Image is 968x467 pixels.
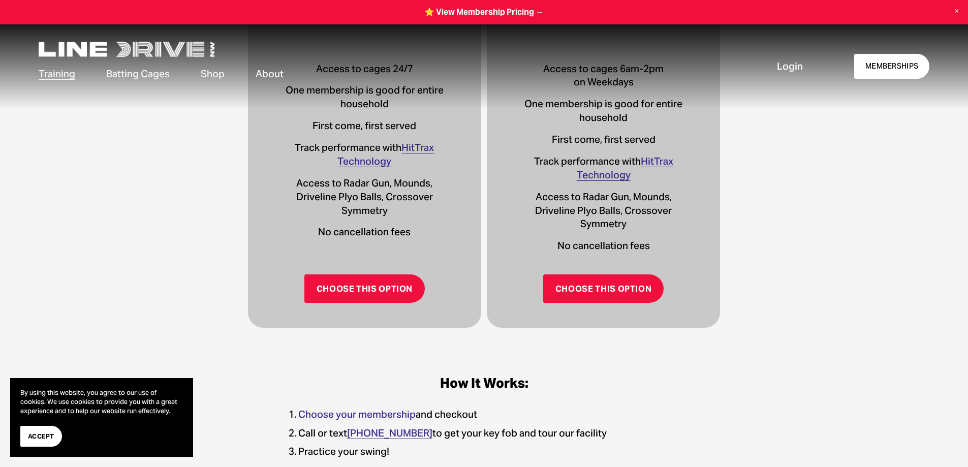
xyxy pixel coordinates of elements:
[298,408,416,420] a: Choose your membership
[28,431,54,441] span: Accept
[517,190,691,231] p: Access to Radar Gun, Mounds, Driveline Plyo Balls, Crossover Symmetry
[577,155,673,181] a: HitTrax Technology
[256,66,284,82] a: folder dropdown
[337,141,434,167] a: HitTrax Technology
[106,67,170,81] span: Batting Cages
[39,42,214,57] img: LineDrive NorthWest
[278,141,452,168] p: Track performance with
[278,375,691,391] h4: How It Works:
[347,427,432,439] a: [PHONE_NUMBER]
[201,66,225,82] a: Shop
[517,133,691,146] p: First come, first served
[854,54,929,79] a: MEMBERSHIPS
[278,119,452,133] p: First come, first served
[20,388,183,416] p: By using this website, you agree to our use of cookies. We use cookies to provide you with a grea...
[256,67,284,81] span: About
[10,378,193,457] section: Cookie banner
[20,426,62,447] button: Accept
[298,408,691,421] p: and checkout
[278,176,452,217] p: Access to Radar Gun, Mounds, Driveline Plyo Balls, Crossover Symmetry
[777,59,803,73] a: Login
[39,66,75,82] a: folder dropdown
[298,426,691,440] p: Call or text to get your key fob and tour our facility
[517,97,691,124] p: One membership is good for entire household
[106,66,170,82] a: folder dropdown
[517,239,691,253] p: No cancellation fees
[39,67,75,81] span: Training
[543,274,664,303] a: Choose this option
[278,225,452,239] p: No cancellation fees
[304,274,425,303] a: Choose This Option
[298,445,691,458] p: Practice your swing!
[517,154,691,182] p: Track performance with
